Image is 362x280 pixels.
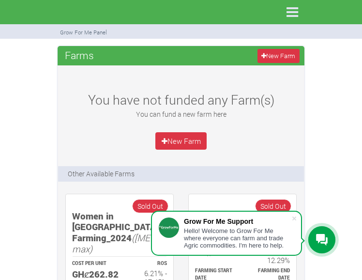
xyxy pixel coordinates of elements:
[255,199,291,213] span: Sold Out
[257,49,300,63] a: New Farm
[67,92,295,108] h3: You have not funded any Farm(s)
[184,218,291,225] div: Grow For Me Support
[132,199,168,213] span: Sold Out
[195,247,234,258] h5: GHȼ252.00
[251,247,290,264] h6: 6.82% - 12.29%
[60,29,107,36] small: Grow For Me Panel
[62,46,96,65] span: Farms
[72,232,203,255] i: ([MEDICAL_DATA] max)
[60,2,64,21] img: growforme image
[72,260,111,267] p: COST PER UNIT
[72,269,111,280] h5: GHȼ262.82
[68,169,135,179] p: Other Available Farms
[155,132,207,150] a: New Farm
[184,227,291,249] div: Hello! Welcome to Grow For Me where everyone can farm and trade Agric commodities. I'm here to help.
[72,211,167,254] h5: Women in [GEOGRAPHIC_DATA] Farming_2024
[67,109,295,119] p: You can fund a new farm here
[128,260,167,267] p: ROS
